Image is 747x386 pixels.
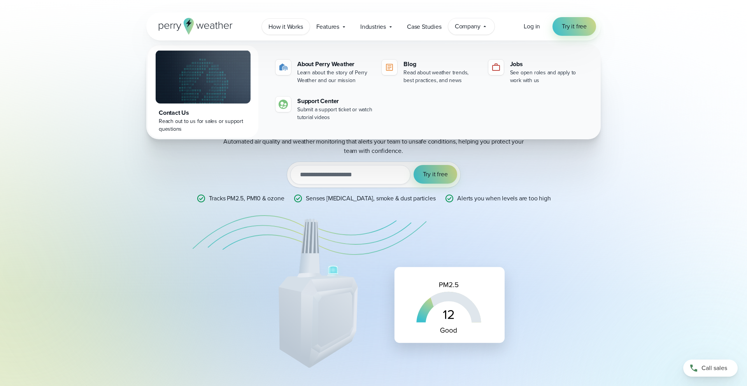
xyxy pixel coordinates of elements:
[297,96,372,106] div: Support Center
[403,60,479,69] div: Blog
[306,194,435,203] p: Senses [MEDICAL_DATA], smoke & dust particles
[485,56,588,88] a: Jobs See open roles and apply to work with us
[423,170,448,179] span: Try it free
[279,100,288,109] img: contact-icon.svg
[272,93,375,125] a: Support Center Submit a support ticket or watch tutorial videos
[701,363,727,373] span: Call sales
[414,165,457,184] button: Try it free
[524,22,540,31] a: Log in
[510,69,585,84] div: See open roles and apply to work with us
[379,56,482,88] a: Blog Read about weather trends, best practices, and news
[455,22,480,31] span: Company
[552,17,596,36] a: Try it free
[218,137,529,156] p: Automated air quality and weather monitoring that alerts your team to unsafe conditions, helping ...
[562,22,587,31] span: Try it free
[403,69,479,84] div: Read about weather trends, best practices, and news
[400,19,448,35] a: Case Studies
[279,63,288,72] img: about-icon.svg
[297,60,372,69] div: About Perry Weather
[159,118,247,133] div: Reach out to us for sales or support questions
[148,46,258,138] a: Contact Us Reach out to us for sales or support questions
[510,60,585,69] div: Jobs
[159,108,247,118] div: Contact Us
[491,63,501,72] img: jobs-icon-1.svg
[209,194,284,203] p: Tracks PM2.5, PM10 & ozone
[407,22,442,32] span: Case Studies
[268,22,303,32] span: How it Works
[297,106,372,121] div: Submit a support ticket or watch tutorial videos
[385,63,394,72] img: blog-icon.svg
[316,22,339,32] span: Features
[683,360,738,377] a: Call sales
[457,194,551,203] p: Alerts you when levels are too high
[360,22,386,32] span: Industries
[297,69,372,84] div: Learn about the story of Perry Weather and our mission
[262,19,310,35] a: How it Works
[272,56,375,88] a: About Perry Weather Learn about the story of Perry Weather and our mission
